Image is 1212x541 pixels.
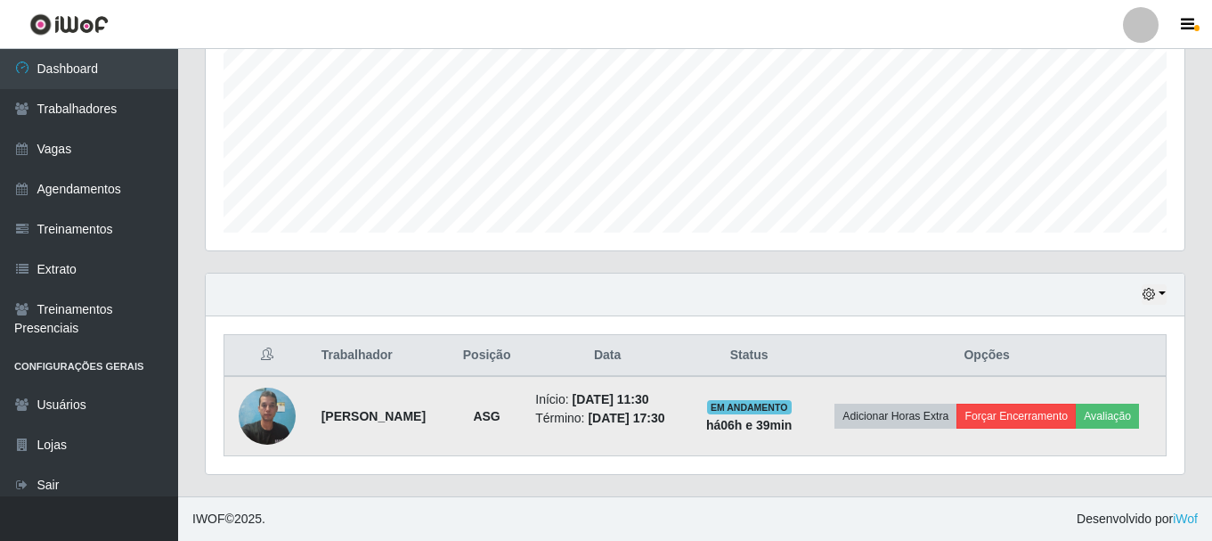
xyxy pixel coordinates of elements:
th: Data [525,335,690,377]
time: [DATE] 17:30 [588,411,664,425]
img: CoreUI Logo [29,13,109,36]
th: Posição [449,335,525,377]
time: [DATE] 11:30 [573,392,649,406]
th: Status [690,335,808,377]
th: Opções [808,335,1166,377]
span: EM ANDAMENTO [707,400,792,414]
th: Trabalhador [311,335,449,377]
button: Avaliação [1076,404,1139,429]
strong: ASG [473,409,500,423]
li: Término: [535,409,679,428]
li: Início: [535,390,679,409]
button: Forçar Encerramento [956,404,1076,429]
span: IWOF [192,512,225,526]
a: iWof [1173,512,1198,526]
strong: há 06 h e 39 min [706,418,793,432]
span: © 2025 . [192,510,265,529]
img: 1754604170144.jpeg [239,378,296,454]
span: Desenvolvido por [1077,510,1198,529]
strong: [PERSON_NAME] [321,409,426,423]
button: Adicionar Horas Extra [834,404,956,429]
